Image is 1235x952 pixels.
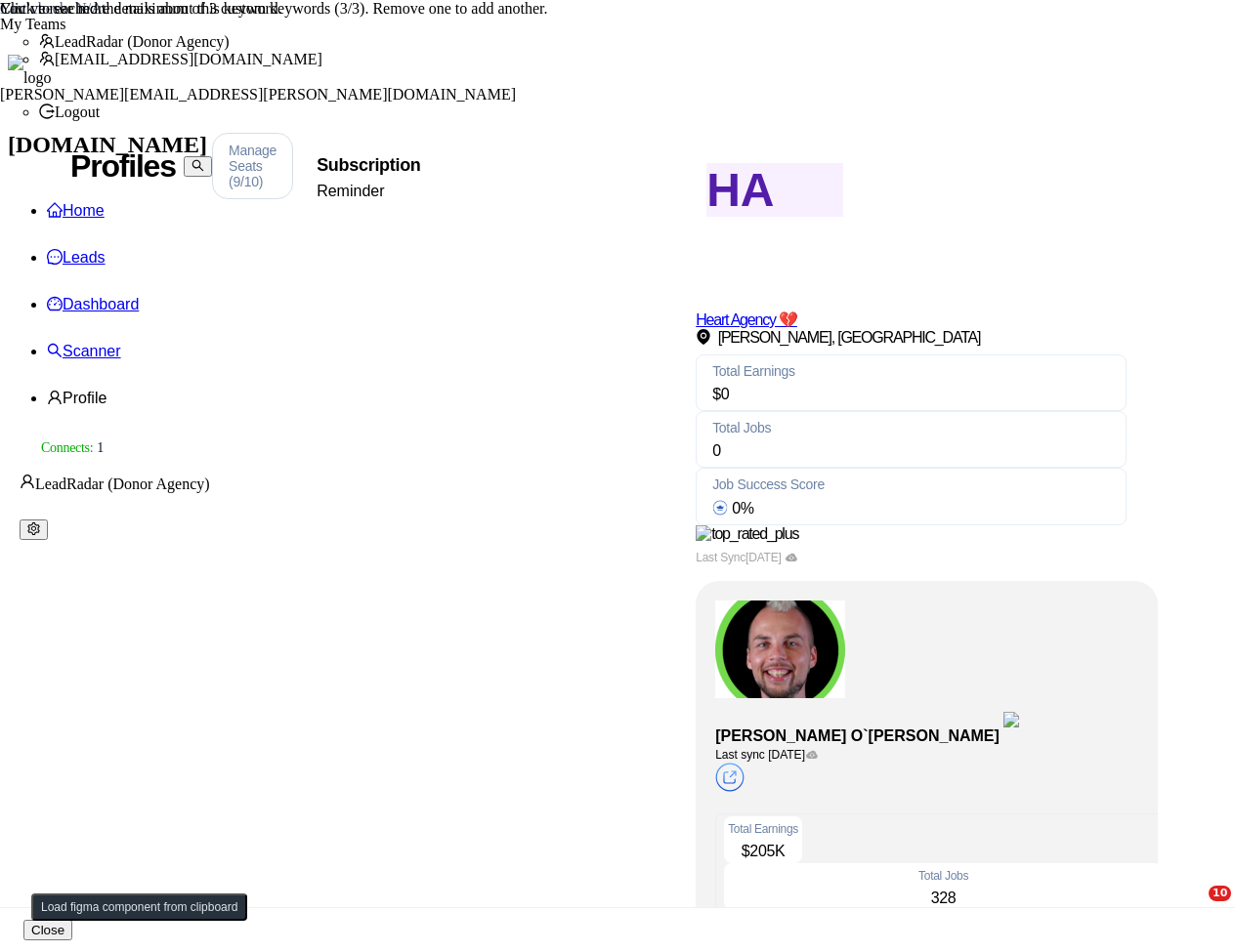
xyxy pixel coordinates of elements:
span: Total Earnings [712,363,795,379]
span: team [39,51,55,66]
span: Manage Seats (9/10) [229,143,277,189]
span: dashboard [47,296,63,311]
span: search [47,343,63,358]
img: USER [715,600,845,698]
a: messageLeads [47,234,1228,281]
span: team [39,33,55,49]
a: homeHome [47,202,105,219]
span: Leads [63,249,106,266]
li: Home [47,187,1228,234]
li: Scanner [47,328,1228,375]
img: upwork-logo.png [20,440,35,456]
span: Total Earnings [728,822,798,836]
span: $ 205K [742,843,786,859]
a: setting [20,520,48,537]
div: Reminder [317,183,641,200]
span: 0 % [712,500,754,517]
a: Heart Agency 💔 [696,311,797,328]
span: user [47,390,63,405]
img: top_rated_plus [696,525,803,548]
span: [EMAIL_ADDRESS][DOMAIN_NAME] [55,51,322,67]
span: user [20,474,35,489]
span: setting [27,522,40,535]
span: $ 0 [712,386,729,402]
span: logout [39,103,55,119]
span: Last Sync [DATE] [696,551,797,564]
li: Dashboard [47,281,1228,328]
span: Scanner [63,343,121,359]
span: message [47,249,63,265]
span: [PERSON_NAME], [GEOGRAPHIC_DATA] [696,329,980,346]
span: 0 [712,442,721,459]
button: search [184,156,212,177]
span: Total Jobs [712,420,771,435]
span: Subscription [317,155,420,175]
a: searchScanner [47,343,121,359]
h1: [DOMAIN_NAME] [8,121,1228,168]
span: 328 [931,890,957,906]
span: home [47,202,63,218]
span: 10 [1209,886,1231,901]
a: dashboardDashboard [47,296,139,312]
span: Logout [39,103,100,120]
button: setting [20,519,48,540]
iframe: Intercom live chat [1169,886,1215,932]
li: Profile [47,375,1228,422]
span: Home [63,202,105,219]
li: Leads [47,234,1228,281]
strong: [PERSON_NAME] O`[PERSON_NAME] [715,727,1021,744]
span: Total Jobs [918,869,968,883]
span: environment [696,329,711,345]
span: Dashboard [63,296,139,312]
span: Profiles [70,148,176,185]
span: LeadRadar (Donor Agency) [55,33,230,50]
span: Connects: [41,437,93,459]
img: top_rated [1003,712,1021,731]
span: Job Success Score [712,476,825,492]
span: search [192,159,204,172]
span: Profile [63,390,106,406]
span: Last sync [DATE] [715,748,818,762]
